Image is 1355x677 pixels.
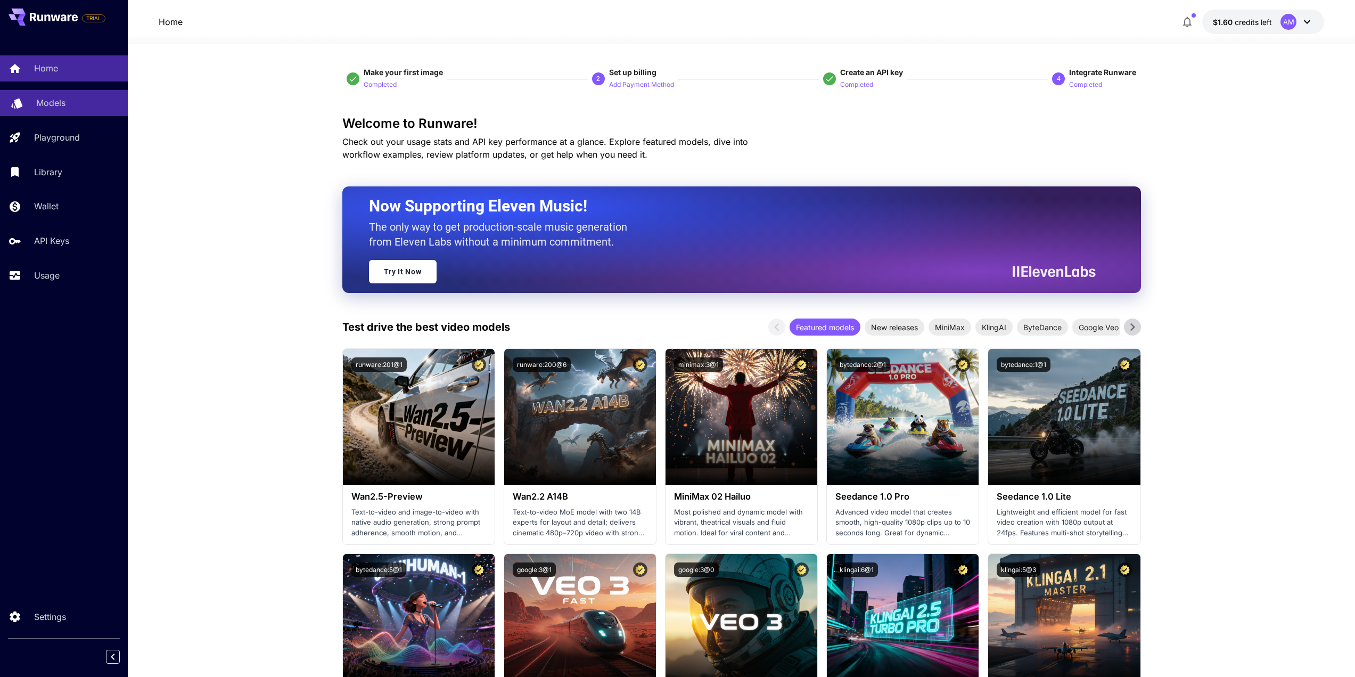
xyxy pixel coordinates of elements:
[674,507,809,539] p: Most polished and dynamic model with vibrant, theatrical visuals and fluid motion. Ideal for vira...
[36,96,65,109] p: Models
[1057,74,1061,84] p: 4
[1069,80,1102,90] p: Completed
[472,562,486,577] button: Certified Model – Vetted for best performance and includes a commercial license.
[1118,562,1132,577] button: Certified Model – Vetted for best performance and includes a commercial license.
[34,166,62,178] p: Library
[34,610,66,623] p: Settings
[369,260,437,283] a: Try It Now
[34,131,80,144] p: Playground
[342,136,748,160] span: Check out your usage stats and API key performance at a glance. Explore featured models, dive int...
[1069,78,1102,91] button: Completed
[106,650,120,664] button: Collapse sidebar
[34,62,58,75] p: Home
[343,349,495,485] img: alt
[34,234,69,247] p: API Keys
[609,78,674,91] button: Add Payment Method
[956,357,970,372] button: Certified Model – Vetted for best performance and includes a commercial license.
[975,319,1013,336] div: KlingAI
[342,116,1141,131] h3: Welcome to Runware!
[794,357,809,372] button: Certified Model – Vetted for best performance and includes a commercial license.
[82,12,105,25] span: Add your payment card to enable full platform functionality.
[513,357,571,372] button: runware:200@6
[342,319,510,335] p: Test drive the best video models
[1017,322,1068,333] span: ByteDance
[997,492,1131,502] h3: Seedance 1.0 Lite
[840,78,873,91] button: Completed
[956,562,970,577] button: Certified Model – Vetted for best performance and includes a commercial license.
[988,349,1140,485] img: alt
[790,322,860,333] span: Featured models
[1213,17,1272,28] div: $1.5992
[114,647,128,666] div: Collapse sidebar
[364,68,443,77] span: Make your first image
[790,319,860,336] div: Featured models
[840,80,873,90] p: Completed
[929,319,971,336] div: MiniMax
[1072,322,1125,333] span: Google Veo
[351,492,486,502] h3: Wan2.5-Preview
[1280,14,1296,30] div: AM
[835,562,878,577] button: klingai:6@1
[865,322,924,333] span: New releases
[865,319,924,336] div: New releases
[609,80,674,90] p: Add Payment Method
[34,200,59,213] p: Wallet
[1118,357,1132,372] button: Certified Model – Vetted for best performance and includes a commercial license.
[835,507,970,539] p: Advanced video model that creates smooth, high-quality 1080p clips up to 10 seconds long. Great f...
[513,562,556,577] button: google:3@1
[351,562,406,577] button: bytedance:5@1
[674,492,809,502] h3: MiniMax 02 Hailuo
[351,357,407,372] button: runware:201@1
[666,349,817,485] img: alt
[369,219,635,249] p: The only way to get production-scale music generation from Eleven Labs without a minimum commitment.
[674,357,723,372] button: minimax:3@1
[369,196,1088,216] h2: Now Supporting Eleven Music!
[633,562,647,577] button: Certified Model – Vetted for best performance and includes a commercial license.
[1202,10,1324,34] button: $1.5992AM
[997,357,1050,372] button: bytedance:1@1
[513,492,647,502] h3: Wan2.2 A14B
[1213,18,1235,27] span: $1.60
[975,322,1013,333] span: KlingAI
[34,269,60,282] p: Usage
[835,492,970,502] h3: Seedance 1.0 Pro
[364,80,397,90] p: Completed
[1069,68,1136,77] span: Integrate Runware
[835,357,890,372] button: bytedance:2@1
[997,562,1040,577] button: klingai:5@3
[1235,18,1272,27] span: credits left
[159,15,183,28] a: Home
[674,562,719,577] button: google:3@0
[827,349,979,485] img: alt
[513,507,647,539] p: Text-to-video MoE model with two 14B experts for layout and detail; delivers cinematic 480p–720p ...
[364,78,397,91] button: Completed
[633,357,647,372] button: Certified Model – Vetted for best performance and includes a commercial license.
[504,349,656,485] img: alt
[472,357,486,372] button: Certified Model – Vetted for best performance and includes a commercial license.
[351,507,486,539] p: Text-to-video and image-to-video with native audio generation, strong prompt adherence, smooth mo...
[929,322,971,333] span: MiniMax
[1072,319,1125,336] div: Google Veo
[1017,319,1068,336] div: ByteDance
[159,15,183,28] nav: breadcrumb
[840,68,903,77] span: Create an API key
[83,14,105,22] span: TRIAL
[596,74,600,84] p: 2
[609,68,656,77] span: Set up billing
[794,562,809,577] button: Certified Model – Vetted for best performance and includes a commercial license.
[997,507,1131,539] p: Lightweight and efficient model for fast video creation with 1080p output at 24fps. Features mult...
